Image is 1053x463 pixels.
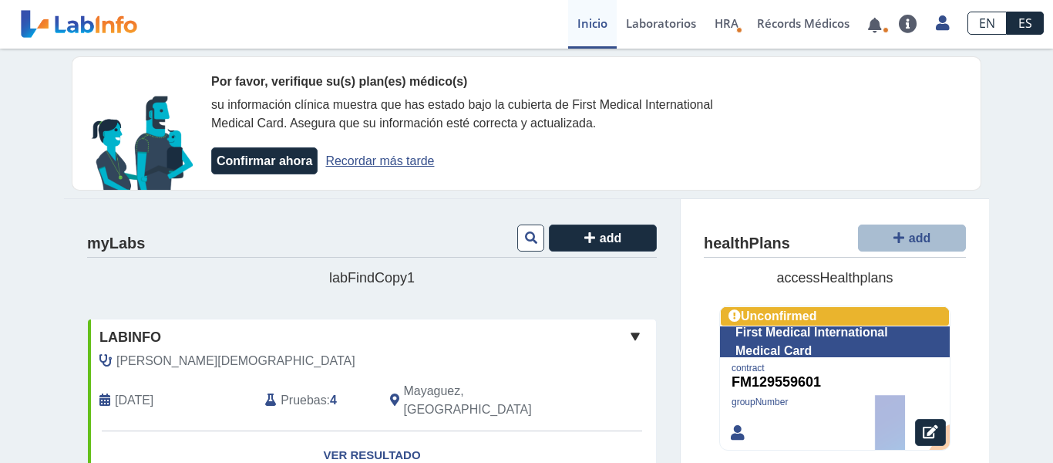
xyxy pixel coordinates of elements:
a: Recordar más tarde [325,154,434,167]
button: add [549,225,657,252]
span: add [600,231,621,245]
span: labinfo [99,327,161,348]
div: Por favor, verifique su(s) plan(es) médico(s) [211,73,759,91]
iframe: Help widget launcher [916,403,1036,446]
span: su información clínica muestra que has estado bajo la cubierta de First Medical International Med... [211,98,713,130]
button: add [858,225,966,252]
span: add [909,231,930,245]
a: ES [1007,12,1044,35]
span: accessHealthplans [776,270,893,286]
span: labFindCopy1 [329,270,415,286]
span: Mayaguez, PR [404,382,574,419]
b: 4 [330,394,337,407]
span: 2021-07-30 [115,391,153,410]
button: Confirmar ahora [211,147,318,174]
h4: healthPlans [704,235,790,253]
span: Pruebas [281,391,326,410]
span: HRA [715,15,738,31]
span: Roman Velez, Jesus [116,352,355,370]
a: EN [967,12,1007,35]
h4: myLabs [87,235,145,253]
div: : [254,382,378,419]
